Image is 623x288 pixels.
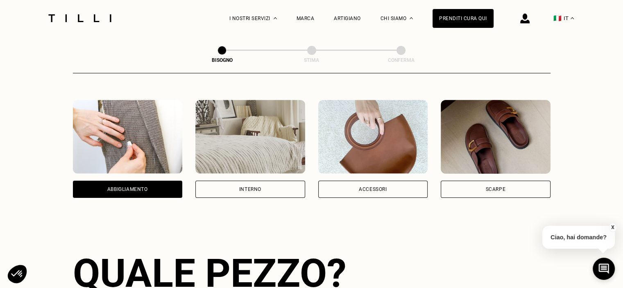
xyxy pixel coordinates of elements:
div: Scarpe [485,187,505,192]
img: Scarpe [441,100,551,174]
div: Stima [271,57,353,63]
div: Accessori [359,187,387,192]
button: X [609,223,617,232]
div: Abbigliamento [107,187,148,192]
img: Menu a discesa su [410,17,413,19]
img: icona di accesso [520,14,530,23]
img: Logo del servizio di sartoria Tilli [45,14,114,22]
div: Bisogno [181,57,263,63]
a: Marca [297,16,315,21]
img: Menu a tendina [274,17,277,19]
img: Accessori [318,100,428,174]
span: 🇮🇹 [553,14,562,22]
div: Conferma [360,57,442,63]
a: Artigiano [334,16,361,21]
img: Abbigliamento [73,100,183,174]
p: Ciao, hai domande? [542,226,615,249]
a: Prenditi cura qui [433,9,494,28]
img: Interno [195,100,305,174]
img: menu déroulant [571,17,574,19]
div: Interno [239,187,261,192]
